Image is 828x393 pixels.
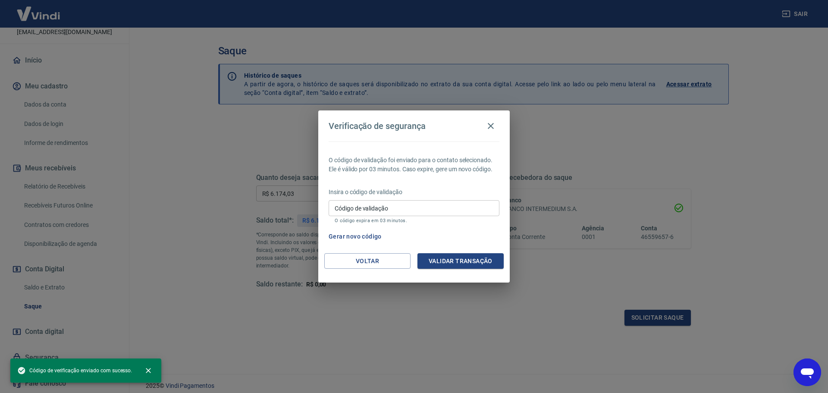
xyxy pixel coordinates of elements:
p: O código expira em 03 minutos. [335,218,493,223]
iframe: Botão para abrir a janela de mensagens [793,358,821,386]
h4: Verificação de segurança [329,121,426,131]
button: close [139,361,158,380]
p: Insira o código de validação [329,188,499,197]
button: Validar transação [417,253,504,269]
span: Código de verificação enviado com sucesso. [17,366,132,375]
button: Gerar novo código [325,229,385,245]
button: Voltar [324,253,411,269]
p: O código de validação foi enviado para o contato selecionado. Ele é válido por 03 minutos. Caso e... [329,156,499,174]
